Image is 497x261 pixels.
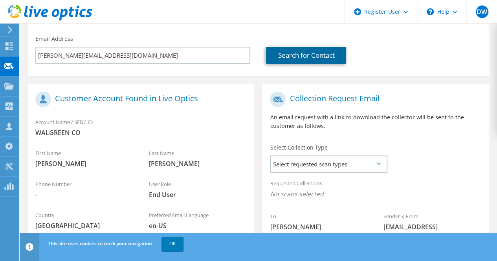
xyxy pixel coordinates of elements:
[376,208,489,244] div: Sender & From
[35,91,242,107] h1: Customer Account Found in Live Optics
[35,190,133,199] span: -
[48,240,153,247] span: This site uses cookies to track your navigation.
[28,207,141,234] div: Country
[141,145,255,172] div: Last Name
[35,35,73,43] label: Email Address
[476,5,488,18] span: DW
[262,175,489,204] div: Requested Collections
[35,159,133,168] span: [PERSON_NAME]
[270,190,481,198] span: No scans selected
[266,47,346,64] a: Search for Contact
[161,237,183,251] a: OK
[427,8,434,15] svg: \n
[262,208,376,252] div: To
[149,190,247,199] span: End User
[35,128,246,137] span: WALGREEN CO
[270,223,368,248] span: [PERSON_NAME][EMAIL_ADDRESS][DOMAIN_NAME]
[28,145,141,172] div: First Name
[383,223,481,240] span: [EMAIL_ADDRESS][DOMAIN_NAME]
[28,114,254,141] div: Account Name / SFDC ID
[270,91,477,107] h1: Collection Request Email
[270,144,327,151] label: Select Collection Type
[35,221,133,230] span: [GEOGRAPHIC_DATA]
[141,176,255,203] div: User Role
[149,159,247,168] span: [PERSON_NAME]
[141,207,255,234] div: Preferred Email Language
[149,221,247,230] span: en-US
[270,113,481,130] p: An email request with a link to download the collector will be sent to the customer as follows.
[28,176,141,203] div: Phone Number
[271,156,386,172] span: Select requested scan types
